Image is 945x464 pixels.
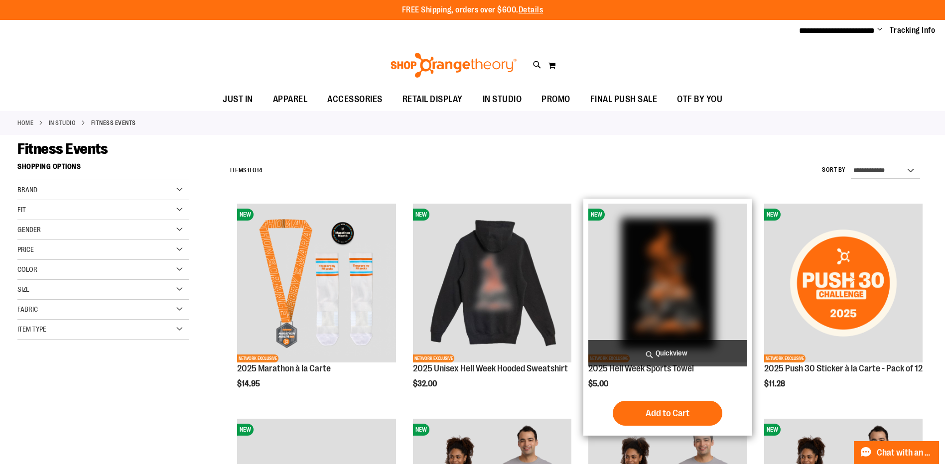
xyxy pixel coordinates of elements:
button: Chat with an Expert [854,441,940,464]
a: Details [519,5,543,14]
a: 2025 Unisex Hell Week Hooded Sweatshirt [413,363,568,373]
span: ACCESSORIES [327,88,383,111]
span: Color [17,265,37,273]
button: Add to Cart [613,401,722,426]
span: $32.00 [413,379,438,388]
div: product [408,199,576,414]
button: Account menu [877,25,882,35]
span: APPAREL [273,88,308,111]
div: product [759,199,928,414]
span: JUST IN [223,88,253,111]
img: OTF 2025 Hell Week Event Retail [588,204,747,362]
span: 1 [247,167,250,174]
span: NEW [588,209,605,221]
a: 2025 Marathon à la Carte [237,363,331,373]
a: Quickview [588,340,747,366]
a: 2025 Marathon à la CarteNEWNETWORK EXCLUSIVE [237,204,396,363]
a: 2025 Push 30 Sticker à la Carte - Pack of 12 [764,363,923,373]
a: IN STUDIO [49,118,76,127]
span: RETAIL DISPLAY [403,88,463,111]
span: PROMO [541,88,570,111]
span: NETWORK EXCLUSIVE [413,354,454,362]
span: NETWORK EXCLUSIVE [764,354,806,362]
a: 2025 Push 30 Sticker à la Carte - Pack of 12NEWNETWORK EXCLUSIVE [764,204,923,363]
img: 2025 Hell Week Hooded Sweatshirt [413,204,571,362]
span: NEW [237,209,254,221]
p: FREE Shipping, orders over $600. [402,4,543,16]
span: NEW [413,209,429,221]
span: NEW [764,209,781,221]
span: NEW [764,424,781,436]
span: FINAL PUSH SALE [590,88,658,111]
span: OTF BY YOU [677,88,722,111]
span: Add to Cart [646,408,689,419]
label: Sort By [822,166,846,174]
strong: Fitness Events [91,118,136,127]
h2: Items to [230,163,262,178]
a: OTF 2025 Hell Week Event RetailNEWNETWORK EXCLUSIVE [588,204,747,363]
span: Gender [17,226,41,233]
span: 14 [257,167,262,174]
span: $14.95 [237,379,262,388]
span: Fit [17,206,26,214]
span: NEW [237,424,254,436]
span: Fabric [17,305,38,313]
strong: Shopping Options [17,158,189,180]
span: Price [17,245,34,253]
a: Home [17,118,33,127]
a: 2025 Hell Week Hooded SweatshirtNEWNETWORK EXCLUSIVE [413,204,571,363]
span: $11.28 [764,379,787,388]
span: NEW [413,424,429,436]
img: Shop Orangetheory [389,53,518,78]
div: product [583,199,752,436]
span: Fitness Events [17,140,108,157]
div: product [232,199,401,414]
span: $5.00 [588,379,610,388]
span: NETWORK EXCLUSIVE [237,354,278,362]
img: 2025 Push 30 Sticker à la Carte - Pack of 12 [764,204,923,362]
img: 2025 Marathon à la Carte [237,204,396,362]
span: Brand [17,186,37,194]
span: Item Type [17,325,46,333]
span: Chat with an Expert [877,448,933,458]
a: 2025 Hell Week Sports Towel [588,363,694,373]
span: Size [17,285,29,293]
a: Tracking Info [890,25,936,36]
span: IN STUDIO [483,88,522,111]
